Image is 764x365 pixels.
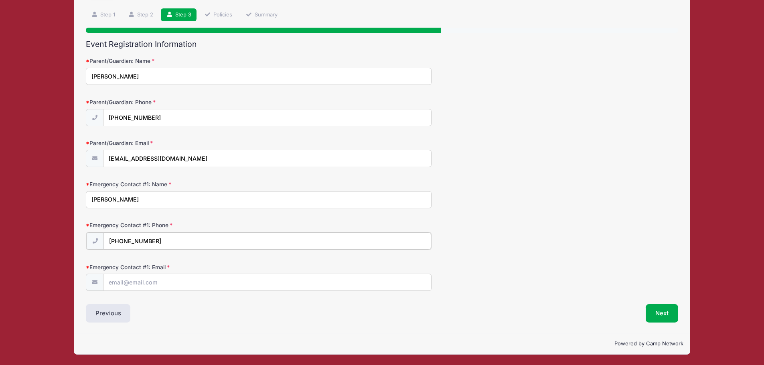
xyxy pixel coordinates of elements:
p: Powered by Camp Network [81,340,683,348]
button: Next [646,304,678,323]
a: Policies [199,8,238,22]
label: Emergency Contact #1: Email [86,263,283,271]
input: (xxx) xxx-xxxx [103,232,431,250]
a: Step 2 [123,8,158,22]
input: email@email.com [103,274,431,291]
a: Step 3 [161,8,197,22]
a: Summary [240,8,283,22]
input: email@email.com [103,150,431,167]
label: Emergency Contact #1: Name [86,180,283,188]
button: Previous [86,304,131,323]
label: Parent/Guardian: Name [86,57,283,65]
label: Parent/Guardian: Email [86,139,283,147]
label: Emergency Contact #1: Phone [86,221,283,229]
input: (xxx) xxx-xxxx [103,109,431,126]
a: Step 1 [86,8,120,22]
h2: Event Registration Information [86,40,678,49]
label: Parent/Guardian: Phone [86,98,283,106]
